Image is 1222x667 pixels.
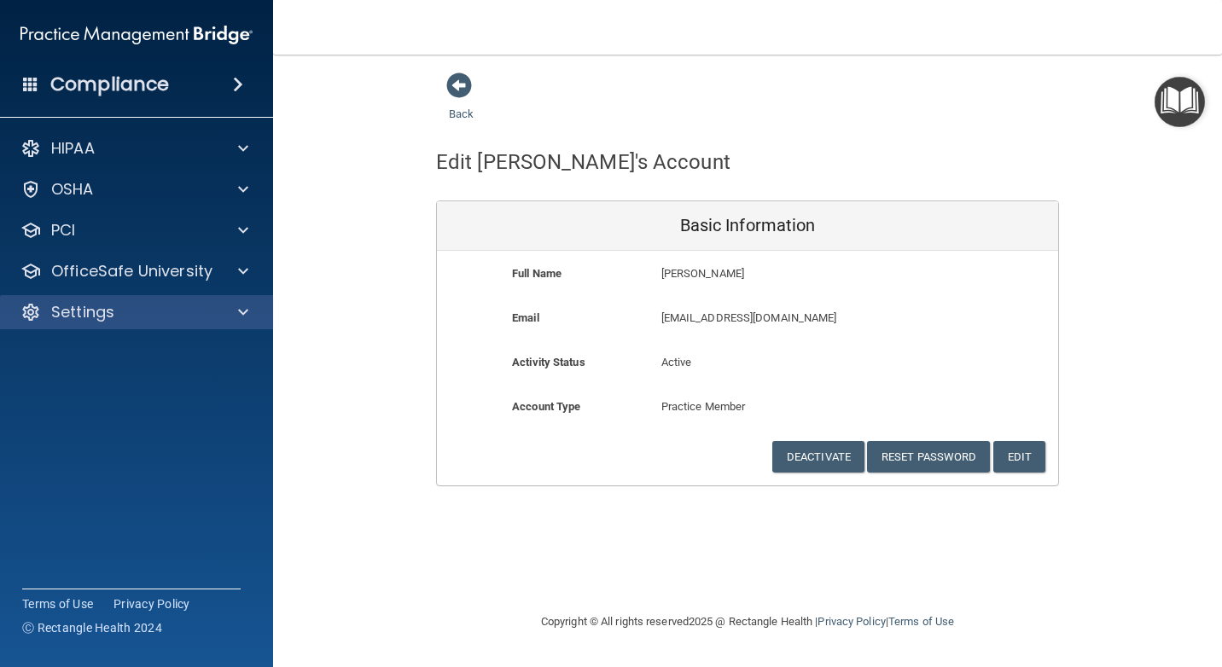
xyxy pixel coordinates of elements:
[51,220,75,241] p: PCI
[512,267,562,280] b: Full Name
[20,138,248,159] a: HIPAA
[512,356,585,368] b: Activity Status
[818,615,885,628] a: Privacy Policy
[993,441,1045,473] button: Edit
[661,264,934,284] p: [PERSON_NAME]
[772,441,864,473] button: Deactivate
[867,441,990,473] button: Reset Password
[437,201,1058,251] div: Basic Information
[661,352,835,373] p: Active
[661,397,835,417] p: Practice Member
[20,179,248,200] a: OSHA
[512,311,539,324] b: Email
[888,615,954,628] a: Terms of Use
[661,308,934,328] p: [EMAIL_ADDRESS][DOMAIN_NAME]
[113,595,190,612] a: Privacy Policy
[50,72,169,96] h4: Compliance
[22,595,93,612] a: Terms of Use
[1155,77,1205,127] button: Open Resource Center
[20,18,253,52] img: PMB logo
[20,220,248,241] a: PCI
[51,179,94,200] p: OSHA
[436,151,730,173] h4: Edit [PERSON_NAME]'s Account
[449,87,474,120] a: Back
[20,302,248,322] a: Settings
[436,594,1059,649] div: Copyright © All rights reserved 2025 @ Rectangle Health | |
[51,302,114,322] p: Settings
[51,261,212,281] p: OfficeSafe University
[20,261,248,281] a: OfficeSafe University
[51,138,95,159] p: HIPAA
[512,400,580,413] b: Account Type
[22,619,162,636] span: Ⓒ Rectangle Health 2024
